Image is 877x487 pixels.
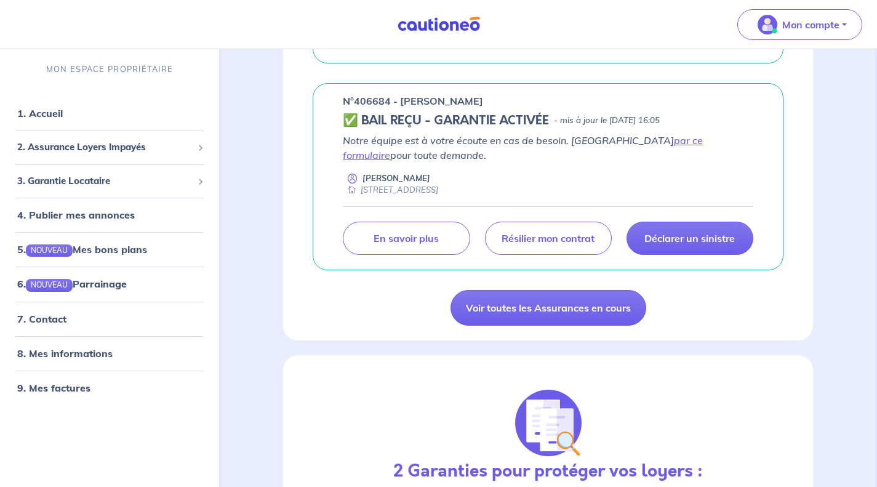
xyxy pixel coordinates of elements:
[343,113,753,128] div: state: CONTRACT-VALIDATED, Context: ,MAYBE-CERTIFICATE,,LESSOR-DOCUMENTS,IS-ODEALIM
[46,63,173,75] p: MON ESPACE PROPRIÉTAIRE
[451,290,646,326] a: Voir toutes les Assurances en cours
[17,140,193,155] span: 2. Assurance Loyers Impayés
[627,222,753,255] a: Déclarer un sinistre
[485,222,612,255] a: Résilier mon contrat
[554,115,660,127] p: - mis à jour le [DATE] 16:05
[17,174,193,188] span: 3. Garantie Locataire
[502,232,595,244] p: Résilier mon contrat
[5,169,214,193] div: 3. Garantie Locataire
[17,278,127,290] a: 6.NOUVEAUParrainage
[17,107,63,119] a: 1. Accueil
[5,376,214,400] div: 9. Mes factures
[343,222,470,255] a: En savoir plus
[782,17,839,32] p: Mon compte
[17,382,90,394] a: 9. Mes factures
[393,17,485,32] img: Cautioneo
[515,390,582,456] img: justif-loupe
[17,243,147,256] a: 5.NOUVEAUMes bons plans
[758,15,777,34] img: illu_account_valid_menu.svg
[644,232,735,244] p: Déclarer un sinistre
[5,341,214,366] div: 8. Mes informations
[343,134,703,161] a: par ce formulaire
[343,113,549,128] h5: ✅ BAIL REÇU - GARANTIE ACTIVÉE
[17,209,135,221] a: 4. Publier mes annonces
[5,101,214,126] div: 1. Accueil
[5,203,214,227] div: 4. Publier mes annonces
[17,313,66,325] a: 7. Contact
[343,94,483,108] p: n°406684 - [PERSON_NAME]
[362,172,430,184] p: [PERSON_NAME]
[393,461,703,482] h3: 2 Garanties pour protéger vos loyers :
[343,133,753,163] p: Notre équipe est à votre écoute en cas de besoin. [GEOGRAPHIC_DATA] pour toute demande.
[343,184,438,196] div: [STREET_ADDRESS]
[737,9,862,40] button: illu_account_valid_menu.svgMon compte
[374,232,439,244] p: En savoir plus
[5,307,214,331] div: 7. Contact
[5,237,214,262] div: 5.NOUVEAUMes bons plans
[5,135,214,159] div: 2. Assurance Loyers Impayés
[17,347,113,360] a: 8. Mes informations
[5,272,214,296] div: 6.NOUVEAUParrainage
